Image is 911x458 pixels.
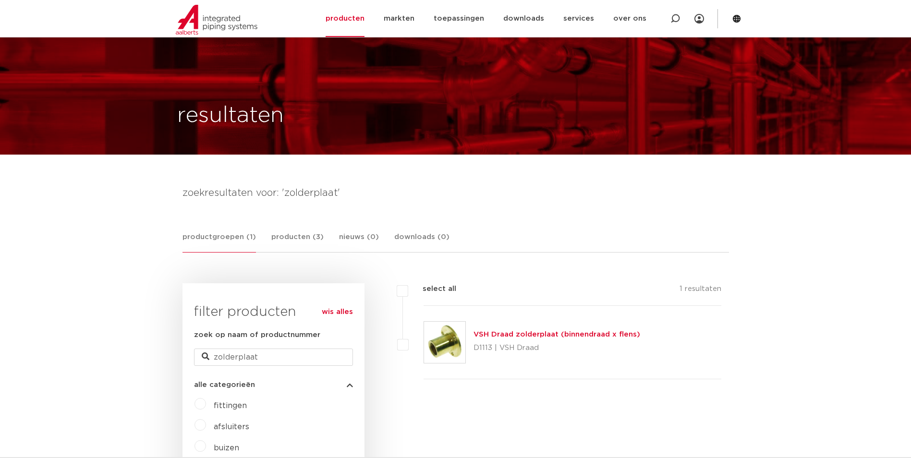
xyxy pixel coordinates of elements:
a: fittingen [214,402,247,410]
a: wis alles [322,306,353,318]
span: alle categorieën [194,381,255,388]
a: downloads (0) [394,231,449,252]
h1: resultaten [177,100,284,131]
label: select all [408,283,456,295]
label: zoek op naam of productnummer [194,329,320,341]
a: nieuws (0) [339,231,379,252]
input: zoeken [194,349,353,366]
a: productgroepen (1) [182,231,256,253]
h3: filter producten [194,302,353,322]
p: D1113 | VSH Draad [474,340,640,356]
p: 1 resultaten [680,283,721,298]
img: Thumbnail for VSH Draad zolderplaat (binnendraad x flens) [424,322,465,363]
a: producten (3) [271,231,324,252]
a: afsluiters [214,423,249,431]
a: VSH Draad zolderplaat (binnendraad x flens) [474,331,640,338]
h4: zoekresultaten voor: 'zolderplaat' [182,185,729,201]
button: alle categorieën [194,381,353,388]
a: buizen [214,444,239,452]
